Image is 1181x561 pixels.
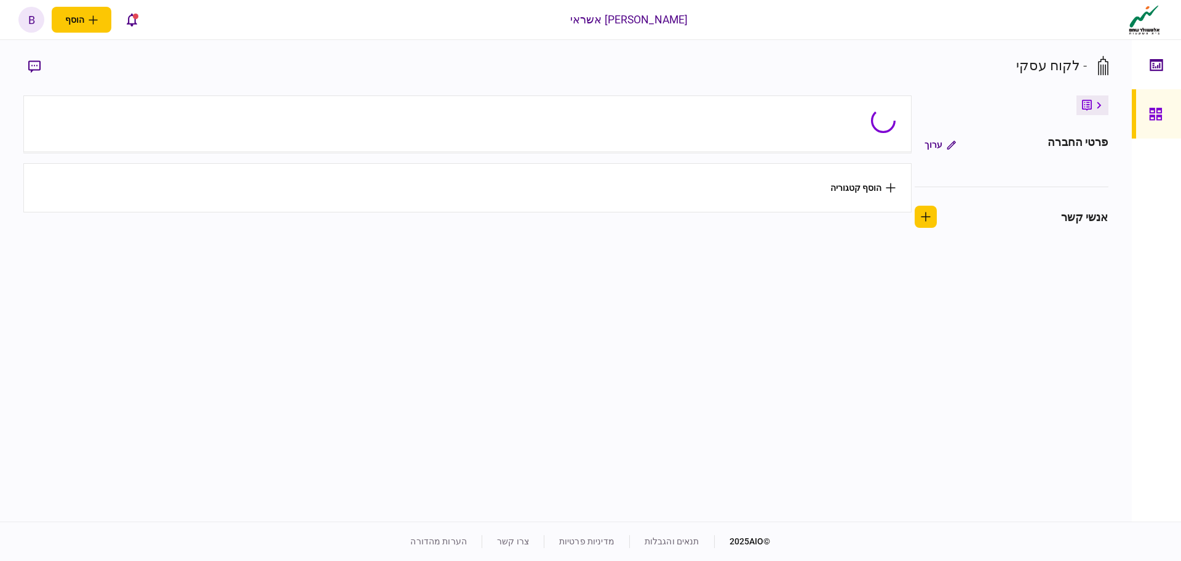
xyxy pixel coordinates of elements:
button: b [18,7,44,33]
div: - לקוח עסקי [1016,55,1087,76]
div: אנשי קשר [1061,209,1108,225]
button: פתח תפריט להוספת לקוח [52,7,111,33]
button: הוסף קטגוריה [830,183,896,193]
a: הערות מהדורה [410,536,467,546]
a: תנאים והגבלות [645,536,699,546]
a: מדיניות פרטיות [559,536,614,546]
div: פרטי החברה [1048,134,1108,156]
div: [PERSON_NAME] אשראי [570,12,688,28]
button: פתח רשימת התראות [119,7,145,33]
a: צרו קשר [497,536,529,546]
img: client company logo [1126,4,1163,35]
div: © 2025 AIO [714,535,771,548]
button: ערוך [915,134,966,156]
